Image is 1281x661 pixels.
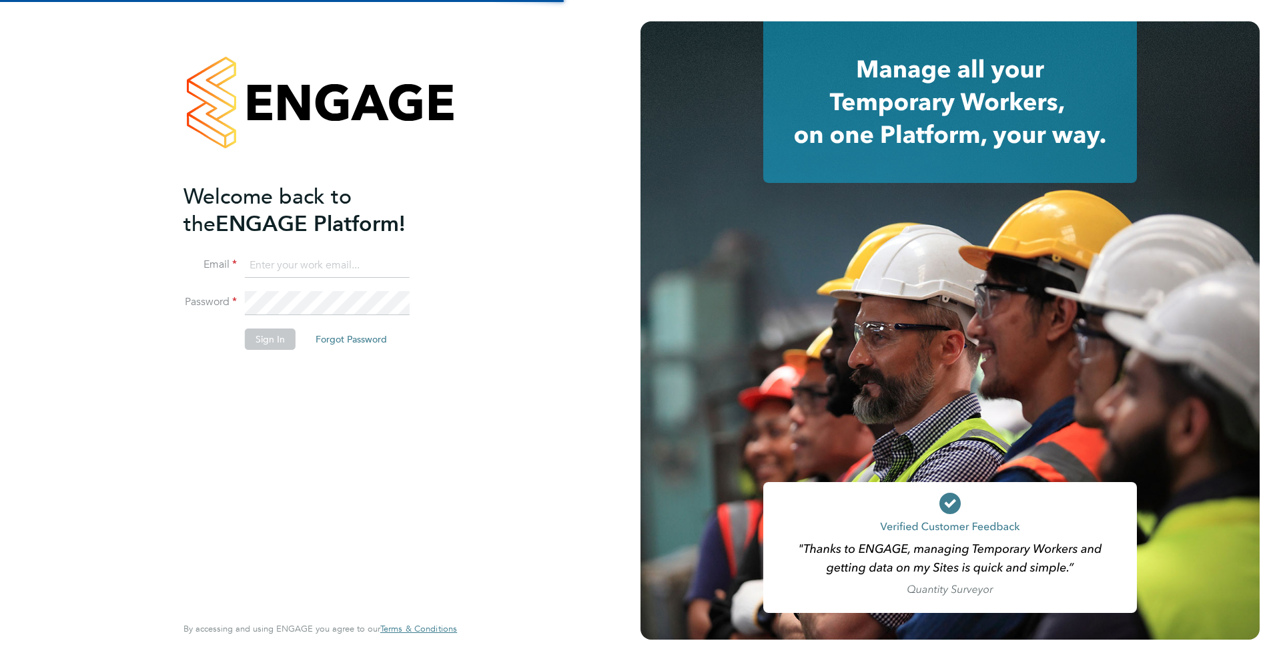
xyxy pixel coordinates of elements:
[245,254,410,278] input: Enter your work email...
[245,328,296,350] button: Sign In
[380,624,457,634] a: Terms & Conditions
[183,258,237,272] label: Email
[183,183,444,238] h2: ENGAGE Platform!
[183,184,352,237] span: Welcome back to the
[183,623,457,634] span: By accessing and using ENGAGE you agree to our
[305,328,398,350] button: Forgot Password
[183,295,237,309] label: Password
